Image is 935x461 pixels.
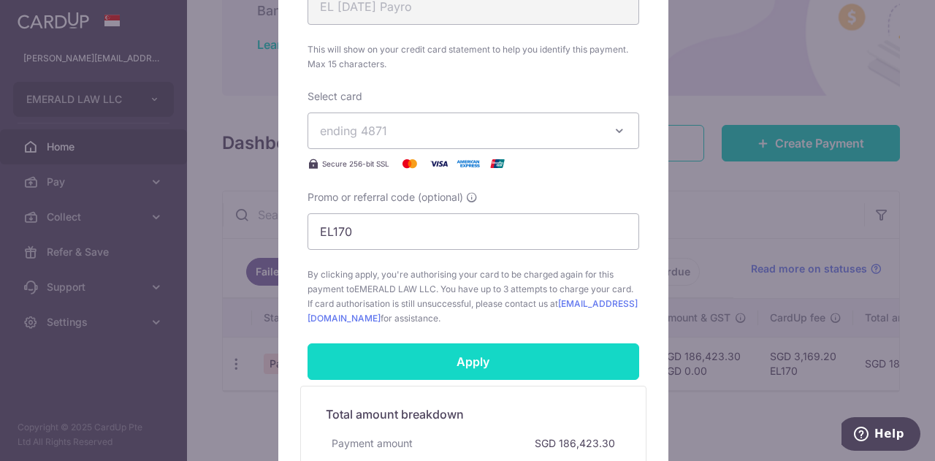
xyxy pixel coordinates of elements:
[483,155,512,172] img: UnionPay
[454,155,483,172] img: American Express
[354,283,436,294] span: EMERALD LAW LLC
[841,417,920,454] iframe: Opens a widget where you can find more information
[308,190,463,205] span: Promo or referral code (optional)
[308,89,362,104] label: Select card
[320,123,387,138] span: ending 4871
[308,113,639,149] button: ending 4871
[308,42,639,72] span: This will show on your credit card statement to help you identify this payment. Max 15 characters.
[326,430,419,457] div: Payment amount
[308,343,639,380] input: Apply
[395,155,424,172] img: Mastercard
[529,430,621,457] div: SGD 186,423.30
[308,267,639,326] span: By clicking apply, you're authorising your card to be charged again for this payment to . You hav...
[326,405,621,423] h5: Total amount breakdown
[322,158,389,169] span: Secure 256-bit SSL
[424,155,454,172] img: Visa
